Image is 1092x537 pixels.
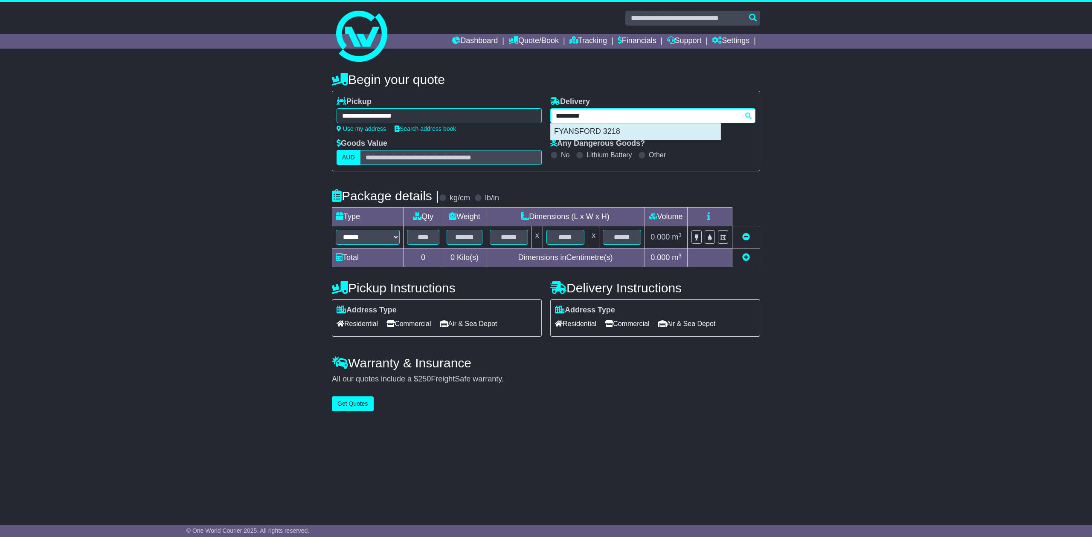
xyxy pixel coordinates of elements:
[332,208,404,226] td: Type
[508,34,559,49] a: Quote/Book
[667,34,702,49] a: Support
[605,317,649,330] span: Commercial
[443,208,486,226] td: Weight
[672,253,682,262] span: m
[742,253,750,262] a: Add new item
[332,248,404,267] td: Total
[658,317,716,330] span: Air & Sea Depot
[332,356,760,370] h4: Warranty & Insurance
[332,396,374,411] button: Get Quotes
[443,248,486,267] td: Kilo(s)
[555,317,596,330] span: Residential
[651,233,670,241] span: 0.000
[452,34,498,49] a: Dashboard
[486,208,645,226] td: Dimensions (L x W x H)
[404,248,443,267] td: 0
[550,108,755,123] typeahead: Please provide city
[649,151,666,159] label: Other
[337,139,387,148] label: Goods Value
[404,208,443,226] td: Qty
[550,97,590,107] label: Delivery
[332,189,439,203] h4: Package details |
[555,306,615,315] label: Address Type
[440,317,497,330] span: Air & Sea Depot
[485,193,499,203] label: lb/in
[587,151,632,159] label: Lithium Battery
[550,281,760,295] h4: Delivery Instructions
[186,527,310,534] span: © One World Courier 2025. All rights reserved.
[337,97,372,107] label: Pickup
[332,72,760,87] h4: Begin your quote
[337,306,397,315] label: Address Type
[672,233,682,241] span: m
[651,253,670,262] span: 0.000
[588,226,599,248] td: x
[332,281,542,295] h4: Pickup Instructions
[551,124,720,140] div: FYANSFORD 3218
[569,34,607,49] a: Tracking
[386,317,431,330] span: Commercial
[486,248,645,267] td: Dimensions in Centimetre(s)
[712,34,749,49] a: Settings
[450,193,470,203] label: kg/cm
[337,317,378,330] span: Residential
[561,151,569,159] label: No
[618,34,656,49] a: Financials
[550,139,645,148] label: Any Dangerous Goods?
[332,375,760,384] div: All our quotes include a $ FreightSafe warranty.
[531,226,543,248] td: x
[418,375,431,383] span: 250
[678,232,682,238] sup: 3
[337,125,386,132] a: Use my address
[450,253,455,262] span: 0
[645,208,687,226] td: Volume
[337,150,360,165] label: AUD
[678,252,682,259] sup: 3
[742,233,750,241] a: Remove this item
[395,125,456,132] a: Search address book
